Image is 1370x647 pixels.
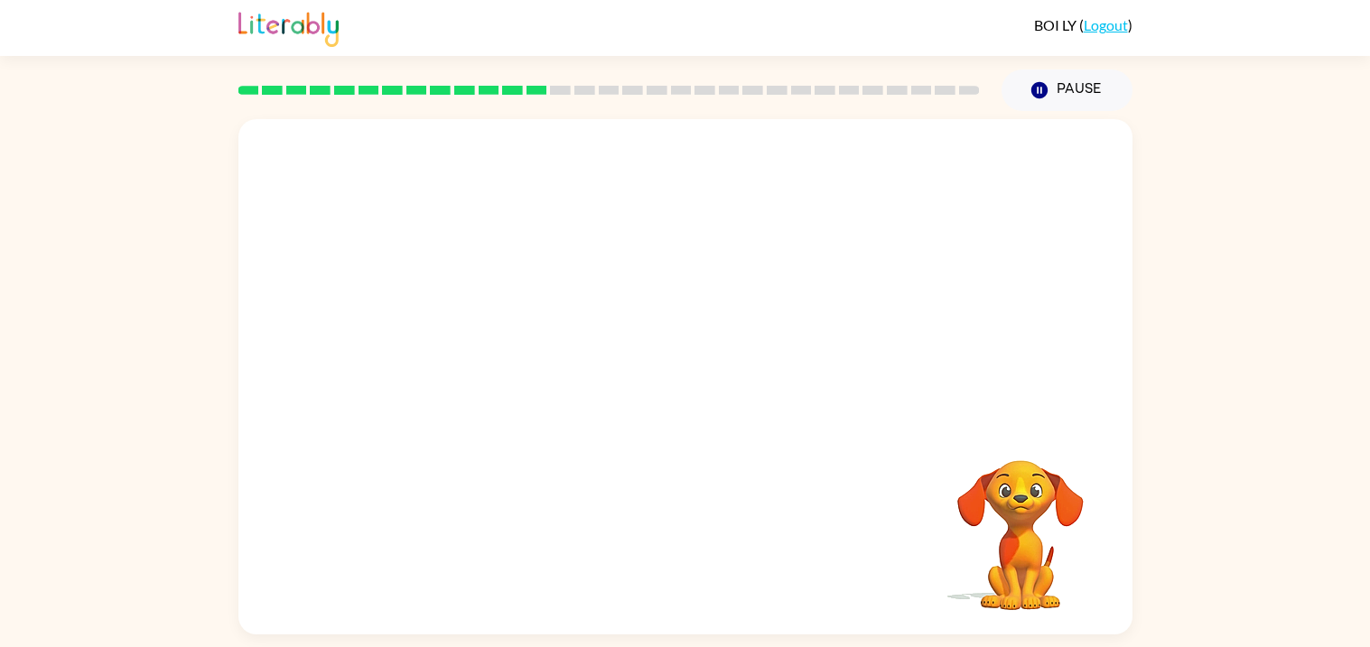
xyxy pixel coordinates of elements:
[1084,16,1128,33] a: Logout
[238,7,339,47] img: Literably
[930,432,1111,613] video: Your browser must support playing .mp4 files to use Literably. Please try using another browser.
[1002,69,1132,111] button: Pause
[1034,16,1132,33] div: ( )
[1034,16,1079,33] span: BOI LY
